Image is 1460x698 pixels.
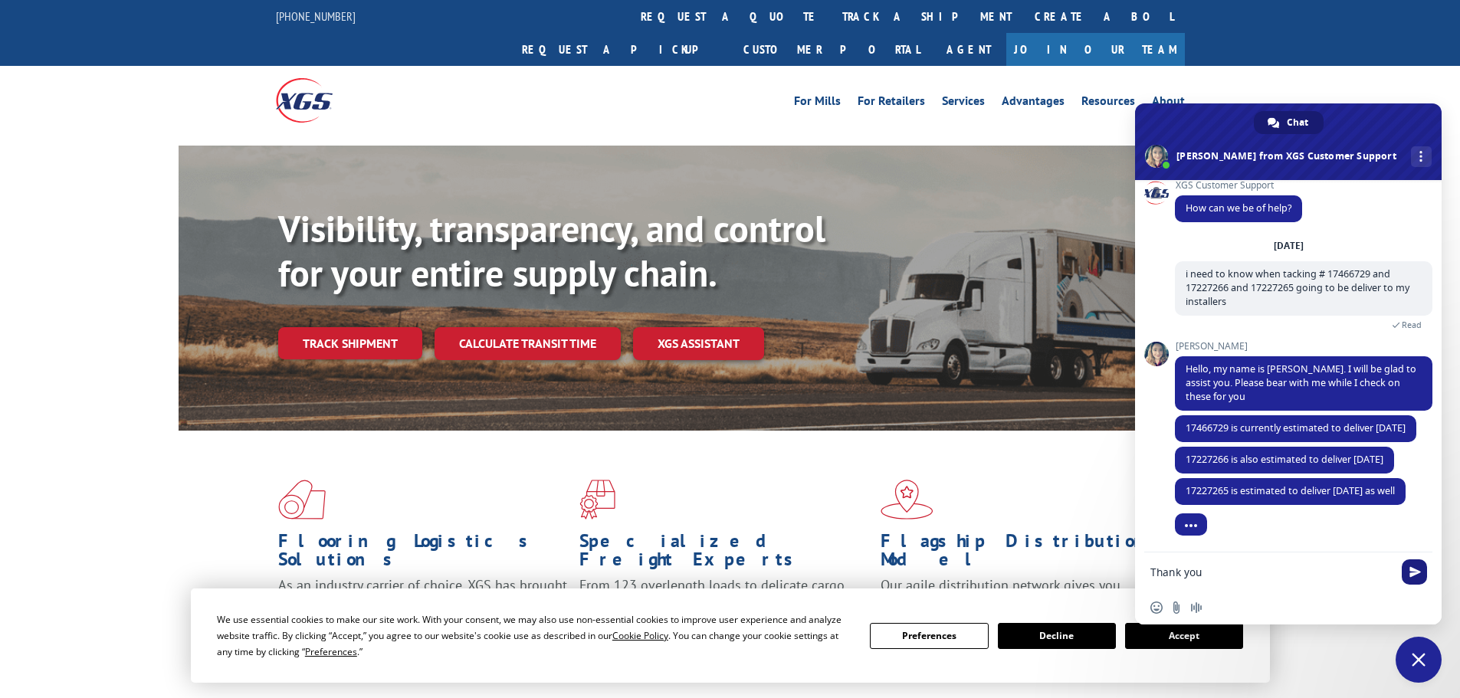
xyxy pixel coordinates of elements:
[191,588,1270,683] div: Cookie Consent Prompt
[579,532,869,576] h1: Specialized Freight Experts
[881,480,933,519] img: xgs-icon-flagship-distribution-model-red
[1396,637,1442,683] a: Close chat
[881,532,1170,576] h1: Flagship Distribution Model
[1186,453,1383,466] span: 17227266 is also estimated to deliver [DATE]
[1254,111,1324,134] a: Chat
[278,532,568,576] h1: Flooring Logistics Solutions
[1002,95,1065,112] a: Advantages
[794,95,841,112] a: For Mills
[276,8,356,24] a: [PHONE_NUMBER]
[217,611,851,660] div: We use essential cookies to make our site work. With your consent, we may also use non-essential ...
[305,645,357,658] span: Preferences
[1152,95,1185,112] a: About
[435,327,621,360] a: Calculate transit time
[1170,601,1183,614] span: Send a file
[998,623,1116,649] button: Decline
[1186,362,1416,403] span: Hello, my name is [PERSON_NAME]. I will be glad to assist you. Please bear with me while I check ...
[1274,241,1304,251] div: [DATE]
[633,327,764,360] a: XGS ASSISTANT
[1186,484,1395,497] span: 17227265 is estimated to deliver [DATE] as well
[1186,267,1409,308] span: i need to know when tacking # 17466729 and 17227266 and 17227265 going to be deliver to my instal...
[1186,202,1291,215] span: How can we be of help?
[1125,623,1243,649] button: Accept
[278,205,825,297] b: Visibility, transparency, and control for your entire supply chain.
[1186,421,1406,434] span: 17466729 is currently estimated to deliver [DATE]
[510,33,732,66] a: Request a pickup
[1081,95,1135,112] a: Resources
[1175,341,1432,352] span: [PERSON_NAME]
[1287,111,1308,134] span: Chat
[579,576,869,644] p: From 123 overlength loads to delicate cargo, our experienced staff knows the best way to move you...
[870,623,988,649] button: Preferences
[732,33,931,66] a: Customer Portal
[1006,33,1185,66] a: Join Our Team
[858,95,925,112] a: For Retailers
[1402,559,1427,585] span: Send
[881,576,1163,612] span: Our agile distribution network gives you nationwide inventory management on demand.
[278,480,326,519] img: xgs-icon-total-supply-chain-intelligence-red
[1150,601,1163,614] span: Insert an emoji
[612,629,668,642] span: Cookie Policy
[278,327,422,359] a: Track shipment
[1175,180,1302,191] span: XGS Customer Support
[1190,601,1202,614] span: Audio message
[1402,320,1422,330] span: Read
[931,33,1006,66] a: Agent
[942,95,985,112] a: Services
[1150,552,1396,591] textarea: Compose your message...
[579,480,615,519] img: xgs-icon-focused-on-flooring-red
[278,576,567,631] span: As an industry carrier of choice, XGS has brought innovation and dedication to flooring logistics...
